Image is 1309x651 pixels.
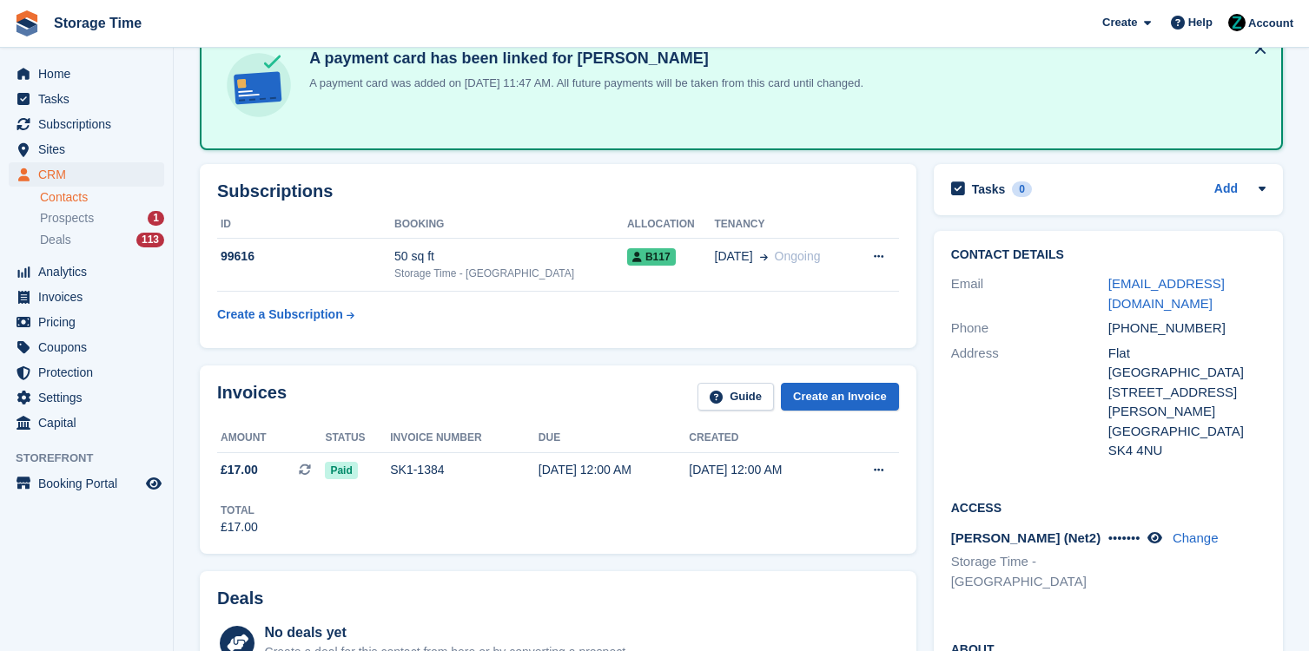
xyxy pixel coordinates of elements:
span: [DATE] [715,247,753,266]
span: Protection [38,360,142,385]
span: Sites [38,137,142,161]
div: £17.00 [221,518,258,536]
h4: A payment card has been linked for [PERSON_NAME] [302,49,863,69]
div: Phone [951,319,1108,339]
a: menu [9,471,164,496]
span: Account [1248,15,1293,32]
span: ••••••• [1108,530,1140,545]
span: Pricing [38,310,142,334]
span: Prospects [40,210,94,227]
span: Capital [38,411,142,435]
th: Tenancy [715,211,852,239]
th: Created [689,424,839,452]
h2: Access [951,498,1266,516]
a: menu [9,62,164,86]
div: 50 sq ft [394,247,627,266]
span: Tasks [38,87,142,111]
a: menu [9,310,164,334]
a: menu [9,411,164,435]
a: Contacts [40,189,164,206]
div: [GEOGRAPHIC_DATA] [1108,422,1266,442]
span: B117 [627,248,676,266]
div: No deals yet [265,622,629,643]
h2: Invoices [217,383,287,411]
div: Email [951,274,1108,313]
a: menu [9,285,164,309]
div: 99616 [217,247,394,266]
span: Help [1188,14,1213,31]
p: A payment card was added on [DATE] 11:47 AM. All future payments will be taken from this card unt... [302,75,863,92]
span: Settings [38,385,142,410]
span: CRM [38,162,142,187]
th: Invoice number [390,424,539,452]
img: stora-icon-8386f47178a22dfd0bd8f6a31ec36ba5ce8667c1dd55bd0f319d3a0aa187defe.svg [14,10,40,36]
h2: Subscriptions [217,181,899,201]
h2: Deals [217,589,263,608]
span: Analytics [38,260,142,284]
div: SK4 4NU [1108,441,1266,461]
h2: Tasks [972,181,1006,197]
th: ID [217,211,394,239]
a: menu [9,260,164,284]
th: Due [539,424,689,452]
a: Preview store [143,473,164,494]
div: 0 [1012,181,1032,197]
th: Allocation [627,211,715,239]
div: SK1-1384 [390,461,539,479]
a: menu [9,137,164,161]
img: Zain Sarwar [1228,14,1246,31]
th: Status [325,424,390,452]
th: Booking [394,211,627,239]
li: Storage Time - [GEOGRAPHIC_DATA] [951,552,1108,591]
a: menu [9,360,164,385]
span: Storefront [16,450,173,467]
a: [EMAIL_ADDRESS][DOMAIN_NAME] [1108,276,1225,311]
a: Add [1214,180,1238,200]
div: [DATE] 12:00 AM [539,461,689,479]
a: menu [9,87,164,111]
span: Booking Portal [38,471,142,496]
a: Change [1173,530,1219,545]
div: [STREET_ADDRESS][PERSON_NAME] [1108,383,1266,422]
div: 1 [148,211,164,226]
span: Deals [40,232,71,248]
span: Invoices [38,285,142,309]
h2: Contact Details [951,248,1266,262]
a: Create a Subscription [217,299,354,331]
span: Paid [325,462,357,479]
span: Create [1102,14,1137,31]
span: Ongoing [775,249,821,263]
a: Create an Invoice [781,383,899,411]
a: menu [9,112,164,136]
span: Coupons [38,335,142,359]
div: 113 [136,233,164,247]
div: Flat [GEOGRAPHIC_DATA] [1108,344,1266,383]
span: Subscriptions [38,112,142,136]
div: Address [951,344,1108,461]
div: Create a Subscription [217,306,343,324]
a: menu [9,162,164,187]
a: Storage Time [47,9,149,37]
div: Storage Time - [GEOGRAPHIC_DATA] [394,266,627,281]
a: Prospects 1 [40,209,164,227]
a: Deals 113 [40,231,164,249]
span: £17.00 [221,461,258,479]
div: [PHONE_NUMBER] [1108,319,1266,339]
span: [PERSON_NAME] (Net2) [951,530,1101,545]
div: [DATE] 12:00 AM [689,461,839,479]
span: Home [38,62,142,86]
th: Amount [217,424,325,452]
div: Total [221,503,258,518]
a: menu [9,335,164,359]
img: card-linked-ebf98d0992dc2aeb22e95c0e3c79077019eb2392cfd83c6a337811c24bc77127.svg [222,49,295,122]
a: Guide [697,383,774,411]
a: menu [9,385,164,410]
